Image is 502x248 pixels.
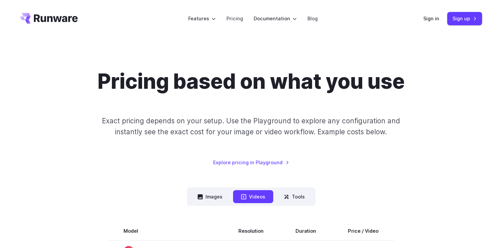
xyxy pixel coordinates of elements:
[332,222,394,240] th: Price / Video
[233,190,273,203] button: Videos
[307,15,318,22] a: Blog
[89,115,413,138] p: Exact pricing depends on your setup. Use the Playground to explore any configuration and instantl...
[222,222,280,240] th: Resolution
[276,190,313,203] button: Tools
[254,15,297,22] label: Documentation
[98,69,405,94] h1: Pricing based on what you use
[423,15,439,22] a: Sign in
[213,159,289,166] a: Explore pricing in Playground
[20,13,78,24] a: Go to /
[190,190,230,203] button: Images
[280,222,332,240] th: Duration
[188,15,216,22] label: Features
[447,12,482,25] a: Sign up
[226,15,243,22] a: Pricing
[108,222,222,240] th: Model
